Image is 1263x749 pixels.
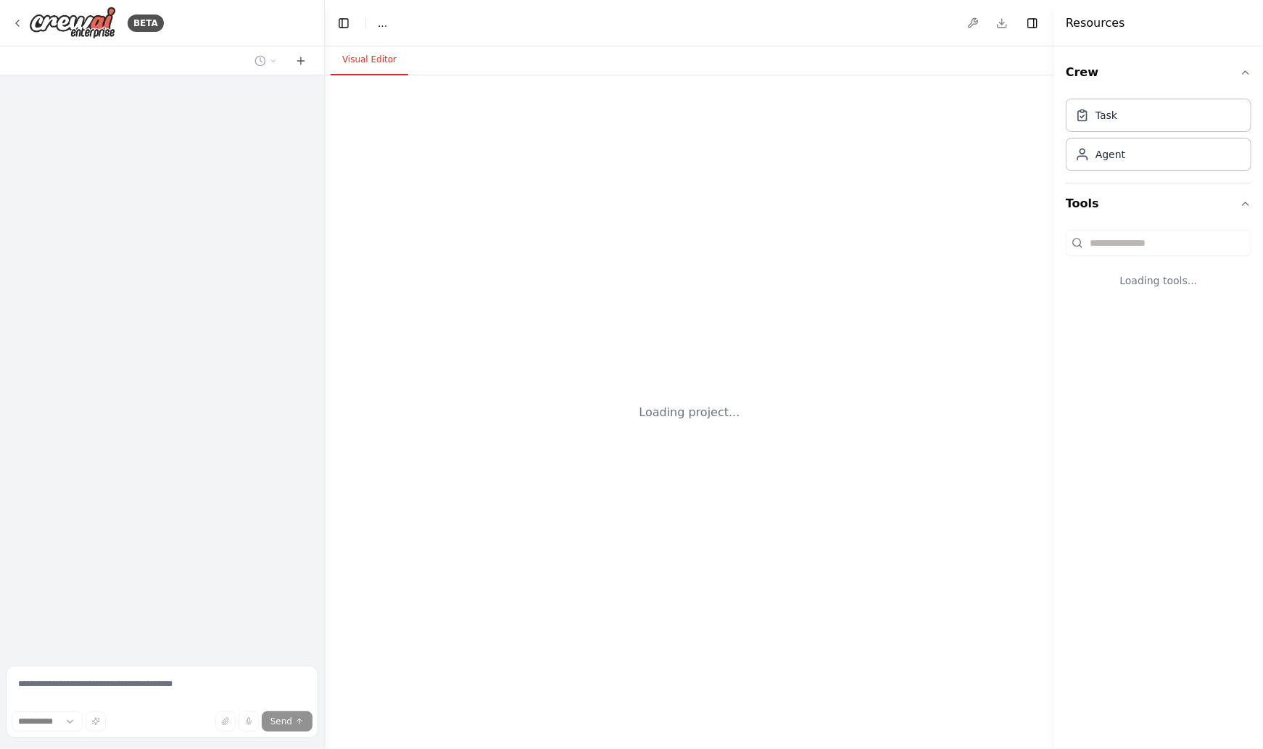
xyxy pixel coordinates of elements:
[1066,52,1251,93] button: Crew
[334,13,354,33] button: Hide left sidebar
[215,711,236,732] button: Upload files
[1066,224,1251,311] div: Tools
[262,711,312,732] button: Send
[378,16,387,30] span: ...
[239,711,259,732] button: Click to speak your automation idea
[29,7,116,39] img: Logo
[1066,262,1251,299] div: Loading tools...
[1066,93,1251,183] div: Crew
[270,716,292,727] span: Send
[1066,183,1251,224] button: Tools
[128,15,164,32] div: BETA
[1096,108,1117,123] div: Task
[639,404,740,421] div: Loading project...
[378,16,387,30] nav: breadcrumb
[249,52,283,70] button: Switch to previous chat
[1096,147,1125,162] div: Agent
[289,52,312,70] button: Start a new chat
[1066,15,1125,32] h4: Resources
[86,711,106,732] button: Improve this prompt
[1022,13,1043,33] button: Hide right sidebar
[331,45,408,75] button: Visual Editor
